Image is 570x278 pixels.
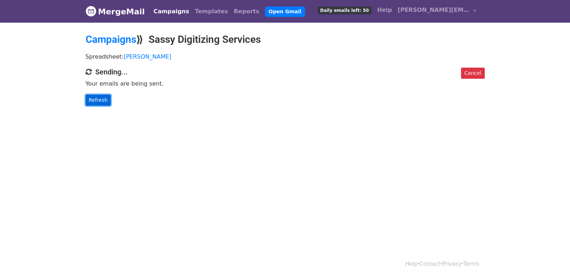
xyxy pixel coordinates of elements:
a: MergeMail [86,4,145,19]
iframe: Chat Widget [534,243,570,278]
a: Help [405,261,418,267]
h4: Sending... [86,68,485,76]
p: Your emails are being sent. [86,80,485,87]
a: Daily emails left: 50 [315,3,374,17]
a: Campaigns [86,33,136,45]
span: Daily emails left: 50 [318,6,371,14]
a: [PERSON_NAME] [124,53,172,60]
img: MergeMail logo [86,6,96,17]
a: Privacy [442,261,461,267]
a: Cancel [461,68,484,79]
a: Help [374,3,395,17]
h2: ⟫ Sassy Digitizing Services [86,33,485,46]
a: Refresh [86,95,111,106]
a: Terms [463,261,479,267]
a: Campaigns [151,4,192,19]
a: Templates [192,4,231,19]
a: Open Gmail [265,6,305,17]
a: Reports [231,4,262,19]
span: [PERSON_NAME][EMAIL_ADDRESS][DOMAIN_NAME] [398,6,470,14]
a: [PERSON_NAME][EMAIL_ADDRESS][DOMAIN_NAME] [395,3,479,20]
a: Contact [419,261,440,267]
p: Spreadsheet: [86,53,485,60]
